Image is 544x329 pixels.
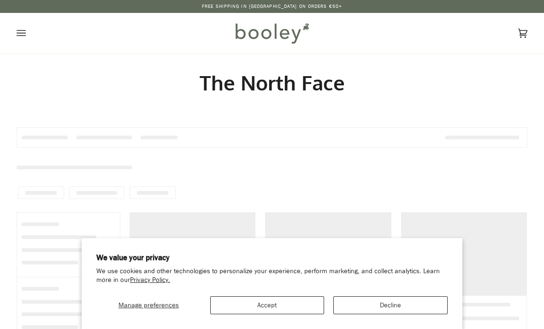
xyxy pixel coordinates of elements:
p: Free Shipping in [GEOGRAPHIC_DATA] on Orders €50+ [202,3,342,10]
button: Decline [333,296,448,314]
h2: We value your privacy [96,253,448,263]
span: Manage preferences [118,301,179,310]
button: Accept [210,296,325,314]
h1: The North Face [17,70,527,96]
a: Privacy Policy. [130,275,170,284]
button: Open menu [17,13,44,54]
button: Manage preferences [96,296,201,314]
p: We use cookies and other technologies to personalize your experience, perform marketing, and coll... [96,267,448,285]
img: Booley [231,20,312,47]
